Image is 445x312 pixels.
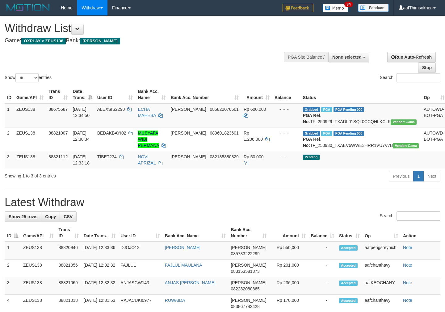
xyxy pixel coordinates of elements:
span: [PERSON_NAME] [171,131,206,135]
a: Note [403,263,412,268]
th: Trans ID: activate to sort column ascending [46,86,70,103]
th: Game/API: activate to sort column ascending [21,224,56,242]
span: [PERSON_NAME] [231,280,266,285]
th: Bank Acc. Number: activate to sort column ascending [228,224,269,242]
td: 1 [5,103,14,127]
td: 88821056 [56,260,81,277]
span: Copy 083153581373 to clipboard [231,269,259,274]
span: TIBET234 [97,154,117,159]
h1: Latest Withdraw [5,196,440,209]
label: Show entries [5,73,52,82]
th: Amount: activate to sort column ascending [241,86,272,103]
img: Button%20Memo.svg [323,4,349,12]
td: DJOJO12 [118,242,162,260]
span: Copy 085822076561 to clipboard [210,107,238,112]
td: ZEUS138 [21,260,56,277]
span: Vendor URL: https://trx31.1velocity.biz [391,119,417,125]
span: [PERSON_NAME] [171,107,206,112]
a: [PERSON_NAME] [165,245,200,250]
a: RUWAIDA [165,298,185,303]
div: Showing 1 to 3 of 3 entries [5,170,181,179]
td: aafchanthavy [362,260,401,277]
th: Amount: activate to sort column ascending [269,224,309,242]
td: - [308,277,337,295]
th: User ID: activate to sort column ascending [95,86,136,103]
td: - [308,260,337,277]
td: [DATE] 12:32:32 [81,260,118,277]
span: 34 [344,2,353,7]
span: [PERSON_NAME] [80,38,120,44]
td: ZEUS138 [21,242,56,260]
span: PGA Pending [334,107,364,112]
span: 88821007 [48,131,68,135]
span: Copy 082282080865 to clipboard [231,286,259,291]
th: Trans ID: activate to sort column ascending [56,224,81,242]
td: ZEUS138 [21,277,56,295]
span: Accepted [339,298,358,303]
button: None selected [328,52,369,62]
a: 1 [413,171,424,181]
th: User ID: activate to sort column ascending [118,224,162,242]
th: Date Trans.: activate to sort column ascending [81,224,118,242]
td: Rp 201,000 [269,260,309,277]
input: Search: [397,211,440,221]
td: [DATE] 12:33:36 [81,242,118,260]
span: Show 25 rows [9,214,37,219]
div: PGA Site Balance / [284,52,328,62]
span: [PERSON_NAME] [231,298,266,303]
th: Date Trans.: activate to sort column descending [70,86,94,103]
select: Showentries [15,73,39,82]
td: TF_250930_TXAEV6WWE3HRR1VU7V7B [300,127,422,151]
td: ZEUS138 [14,151,46,168]
th: ID [5,86,14,103]
span: Grabbed [303,131,320,136]
span: Vendor URL: https://trx31.1velocity.biz [393,143,419,148]
th: Game/API: activate to sort column ascending [14,86,46,103]
span: Copy [45,214,56,219]
h1: Withdraw List [5,22,291,35]
span: Marked by aafpengsreynich [321,131,332,136]
a: Previous [389,171,414,181]
span: 88821112 [48,154,68,159]
td: - [308,242,337,260]
td: ZEUS138 [14,127,46,151]
b: PGA Ref. No: [303,113,321,124]
span: [DATE] 12:34:50 [73,107,90,118]
span: PGA Pending [334,131,364,136]
span: Rp 1.206.000 [244,131,263,142]
td: 1 [5,242,21,260]
td: 88821069 [56,277,81,295]
th: Action [401,224,440,242]
a: Note [403,298,412,303]
td: 2 [5,127,14,151]
div: - - - [275,106,298,112]
td: ANJASGW143 [118,277,162,295]
td: aafKEOCHANY [362,277,401,295]
span: Copy 082185880829 to clipboard [210,154,238,159]
a: NOVI APRIZAL [138,154,156,165]
th: Bank Acc. Name: activate to sort column ascending [162,224,229,242]
a: ECHA MAHESA [138,107,156,118]
span: CSV [64,214,73,219]
span: Grabbed [303,107,320,112]
span: 88675587 [48,107,68,112]
span: Copy 085733222299 to clipboard [231,251,259,256]
th: Balance [272,86,300,103]
span: Marked by aafpengsreynich [321,107,332,112]
td: 3 [5,277,21,295]
div: - - - [275,154,298,160]
span: Copy 083867742428 to clipboard [231,304,259,309]
div: - - - [275,130,298,136]
td: FAJLUL [118,260,162,277]
th: Op: activate to sort column ascending [362,224,401,242]
span: Accepted [339,263,358,268]
span: [PERSON_NAME] [231,263,266,268]
a: Note [403,245,412,250]
th: ID: activate to sort column descending [5,224,21,242]
a: Copy [41,211,60,222]
span: BEDAKBAYI02 [97,131,126,135]
span: ALEXSIS2290 [97,107,125,112]
a: Note [403,280,412,285]
td: aafpengsreynich [362,242,401,260]
span: [PERSON_NAME] [171,154,206,159]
